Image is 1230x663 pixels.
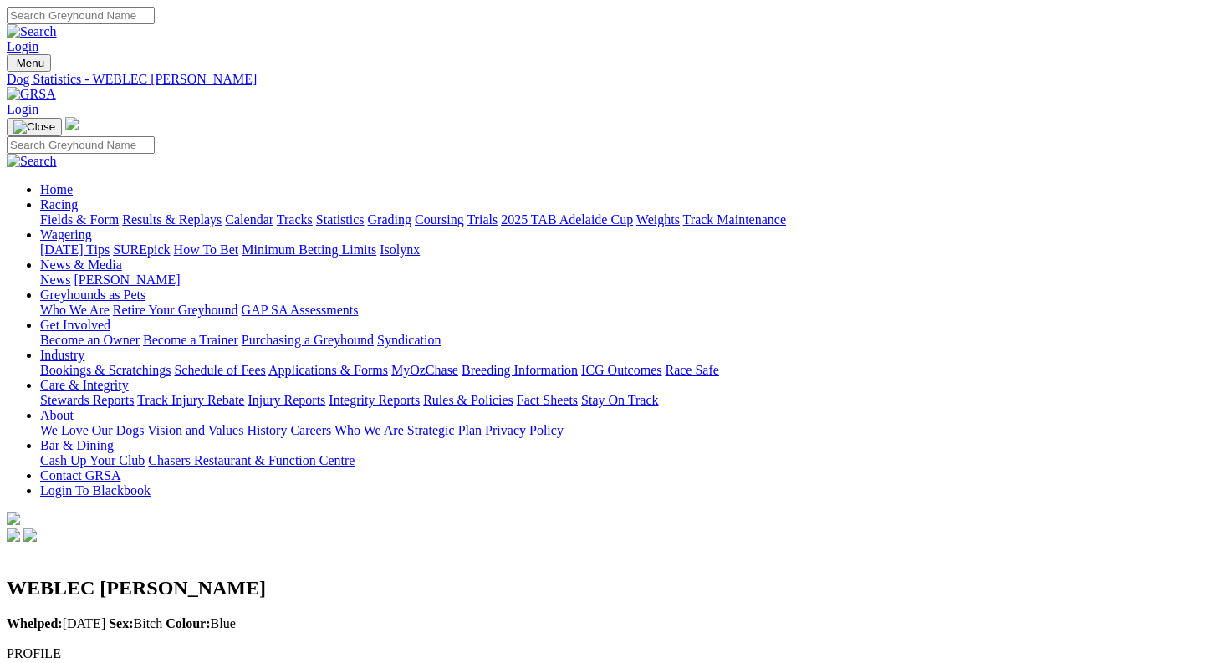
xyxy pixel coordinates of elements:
[40,242,1223,258] div: Wagering
[7,102,38,116] a: Login
[174,242,239,257] a: How To Bet
[415,212,464,227] a: Coursing
[242,242,376,257] a: Minimum Betting Limits
[137,393,244,407] a: Track Injury Rebate
[242,333,374,347] a: Purchasing a Greyhound
[636,212,680,227] a: Weights
[7,39,38,54] a: Login
[40,212,119,227] a: Fields & Form
[40,318,110,332] a: Get Involved
[23,528,37,542] img: twitter.svg
[290,423,331,437] a: Careers
[683,212,786,227] a: Track Maintenance
[7,616,63,630] b: Whelped:
[166,616,210,630] b: Colour:
[40,363,171,377] a: Bookings & Scratchings
[485,423,564,437] a: Privacy Policy
[316,212,365,227] a: Statistics
[40,303,1223,318] div: Greyhounds as Pets
[40,408,74,422] a: About
[174,363,265,377] a: Schedule of Fees
[247,423,287,437] a: History
[40,273,70,287] a: News
[7,528,20,542] img: facebook.svg
[40,438,114,452] a: Bar & Dining
[40,197,78,212] a: Racing
[581,393,658,407] a: Stay On Track
[665,363,718,377] a: Race Safe
[7,7,155,24] input: Search
[7,577,1223,599] h2: WEBLEC [PERSON_NAME]
[40,378,129,392] a: Care & Integrity
[7,72,1223,87] a: Dog Statistics - WEBLEC [PERSON_NAME]
[65,117,79,130] img: logo-grsa-white.png
[7,646,1223,661] div: PROFILE
[7,118,62,136] button: Toggle navigation
[377,333,441,347] a: Syndication
[423,393,513,407] a: Rules & Policies
[40,393,134,407] a: Stewards Reports
[467,212,498,227] a: Trials
[148,453,355,467] a: Chasers Restaurant & Function Centre
[40,423,1223,438] div: About
[13,120,55,134] img: Close
[113,303,238,317] a: Retire Your Greyhound
[329,393,420,407] a: Integrity Reports
[143,333,238,347] a: Become a Trainer
[7,87,56,102] img: GRSA
[368,212,411,227] a: Grading
[40,242,110,257] a: [DATE] Tips
[277,212,313,227] a: Tracks
[40,468,120,482] a: Contact GRSA
[7,616,105,630] span: [DATE]
[517,393,578,407] a: Fact Sheets
[40,483,151,497] a: Login To Blackbook
[407,423,482,437] a: Strategic Plan
[7,154,57,169] img: Search
[109,616,133,630] b: Sex:
[380,242,420,257] a: Isolynx
[40,423,144,437] a: We Love Our Dogs
[268,363,388,377] a: Applications & Forms
[17,57,44,69] span: Menu
[40,273,1223,288] div: News & Media
[40,393,1223,408] div: Care & Integrity
[109,616,162,630] span: Bitch
[225,212,273,227] a: Calendar
[40,333,1223,348] div: Get Involved
[166,616,236,630] span: Blue
[122,212,222,227] a: Results & Replays
[40,212,1223,227] div: Racing
[334,423,404,437] a: Who We Are
[40,258,122,272] a: News & Media
[501,212,633,227] a: 2025 TAB Adelaide Cup
[113,242,170,257] a: SUREpick
[40,303,110,317] a: Who We Are
[7,512,20,525] img: logo-grsa-white.png
[248,393,325,407] a: Injury Reports
[40,333,140,347] a: Become an Owner
[40,453,1223,468] div: Bar & Dining
[147,423,243,437] a: Vision and Values
[462,363,578,377] a: Breeding Information
[7,136,155,154] input: Search
[7,24,57,39] img: Search
[581,363,661,377] a: ICG Outcomes
[40,288,145,302] a: Greyhounds as Pets
[40,227,92,242] a: Wagering
[40,453,145,467] a: Cash Up Your Club
[40,363,1223,378] div: Industry
[242,303,359,317] a: GAP SA Assessments
[7,54,51,72] button: Toggle navigation
[74,273,180,287] a: [PERSON_NAME]
[40,348,84,362] a: Industry
[40,182,73,196] a: Home
[391,363,458,377] a: MyOzChase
